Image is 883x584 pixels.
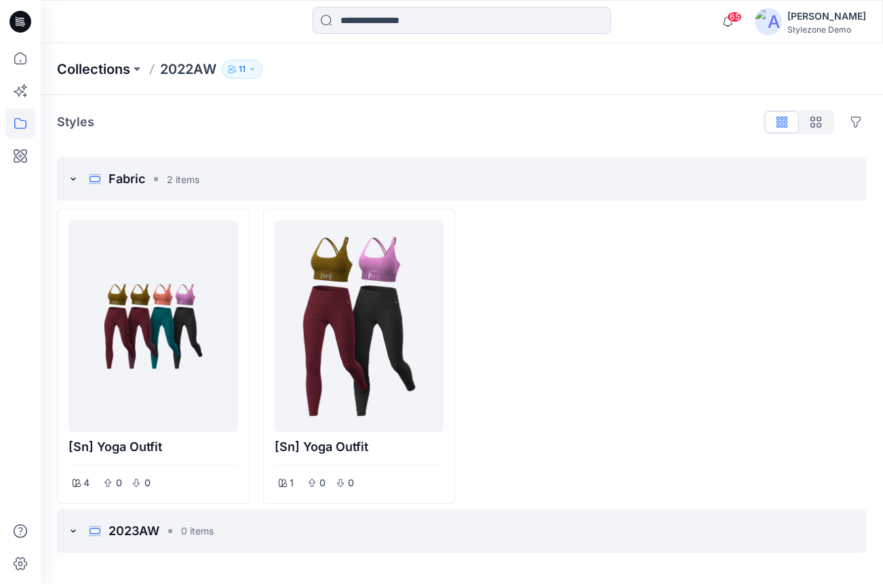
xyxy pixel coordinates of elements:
p: 2 items [167,172,199,187]
p: [sn] Yoga Outfit [68,437,238,456]
p: 2022AW [160,60,216,79]
p: 11 [239,62,246,77]
p: Styles [57,113,94,132]
p: 0 [319,475,327,491]
img: avatar [755,8,782,35]
p: Fabric [109,170,145,189]
div: Stylezone Demo [787,24,866,35]
p: 1 [290,475,294,491]
p: 4 [83,475,90,491]
a: Collections [57,60,130,79]
p: 0 items [181,524,214,538]
p: 2023AW [109,522,159,541]
span: 65 [727,12,742,22]
p: 0 [143,475,151,491]
div: [PERSON_NAME] [787,8,866,24]
p: [sn] Yoga Outfit [275,437,444,456]
p: 0 [115,475,123,491]
button: 11 [222,60,262,79]
p: 0 [347,475,355,491]
button: Options [845,111,867,133]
